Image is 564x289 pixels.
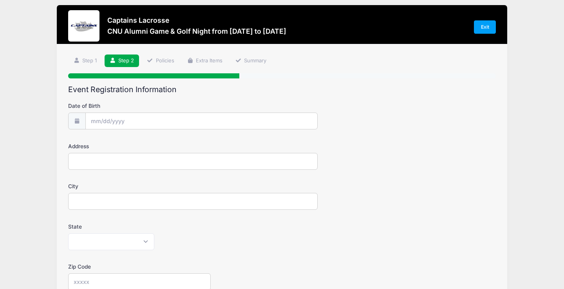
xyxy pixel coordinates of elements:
[68,142,211,150] label: Address
[68,102,211,110] label: Date of Birth
[68,263,211,271] label: Zip Code
[142,55,179,67] a: Policies
[107,27,286,35] h3: CNU Alumni Game & Golf Night from [DATE] to [DATE]
[107,16,286,24] h3: Captains Lacrosse
[68,182,211,190] label: City
[182,55,228,67] a: Extra Items
[68,85,496,94] h2: Event Registration Information
[105,55,139,67] a: Step 2
[230,55,271,67] a: Summary
[68,55,102,67] a: Step 1
[85,113,318,129] input: mm/dd/yyyy
[474,20,496,34] a: Exit
[68,223,211,231] label: State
